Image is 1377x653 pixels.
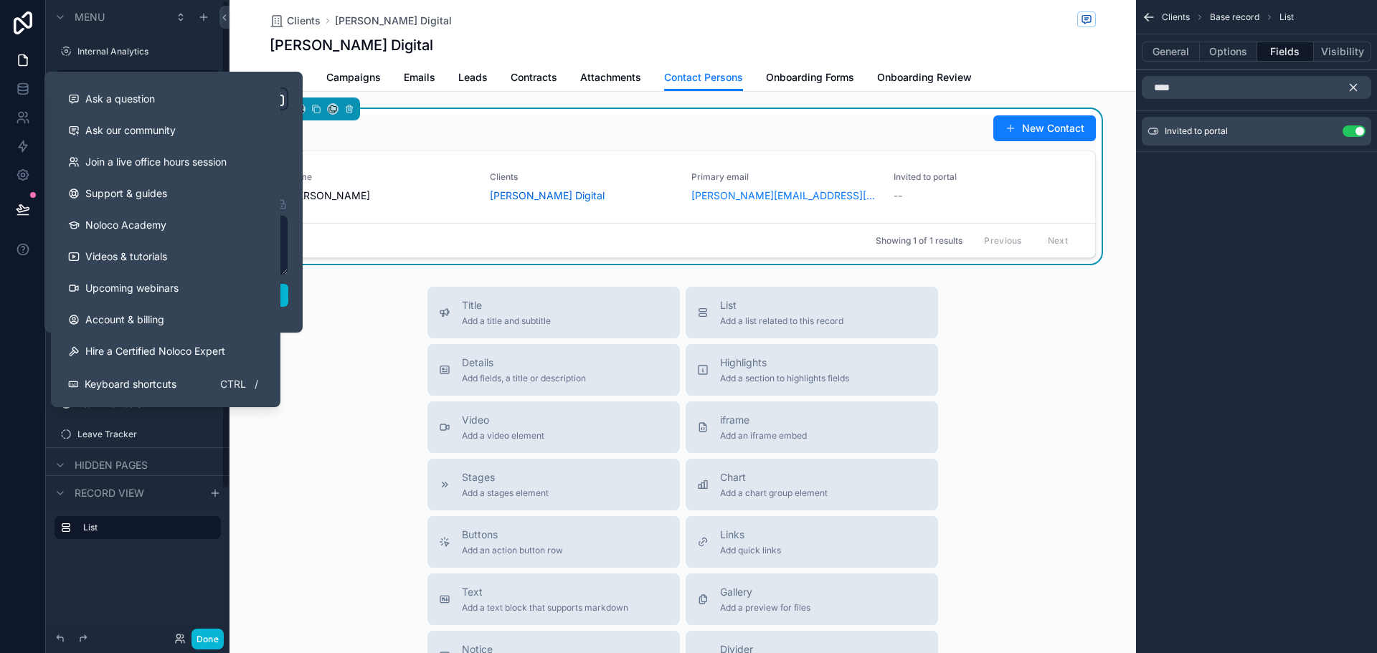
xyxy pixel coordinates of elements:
span: [PERSON_NAME] [288,189,473,203]
span: Menu [75,10,105,24]
span: Upcoming webinars [85,281,179,295]
span: iframe [720,413,807,427]
span: Add a stages element [462,487,549,499]
button: GalleryAdd a preview for files [686,573,938,625]
button: TitleAdd a title and subtitle [427,287,680,338]
a: Noloco Academy [57,209,275,241]
span: Ctrl [219,376,247,393]
button: Fields [1257,42,1315,62]
a: [PERSON_NAME] Digital [335,14,452,28]
span: Support & guides [85,186,167,201]
div: scrollable content [46,510,229,553]
span: Showing 1 of 1 results [876,235,962,247]
a: Account & billing [57,304,275,335]
span: Stages [462,470,549,485]
span: Contact Persons [664,70,743,85]
span: Add a text block that supports markdown [462,602,628,614]
span: Clients [1162,11,1190,23]
span: Clients [490,171,675,183]
span: Attachments [580,70,641,85]
span: Base record [1210,11,1259,23]
span: -- [894,189,902,203]
h1: [PERSON_NAME] Digital [270,35,433,55]
a: Ask our community [57,115,275,146]
span: Highlights [720,356,849,370]
button: VideoAdd a video element [427,401,680,453]
button: General [1142,42,1200,62]
span: Add a chart group element [720,487,828,499]
span: Invited to portal [1165,125,1228,137]
span: Add quick links [720,545,781,556]
a: Attachments [580,65,641,93]
span: Add a list related to this record [720,315,843,327]
span: Noloco Academy [85,218,166,232]
span: Ask our community [85,123,176,138]
span: Video [462,413,544,427]
span: Videos & tutorials [85,249,167,264]
span: Add a title and subtitle [462,315,551,327]
span: Links [720,528,781,542]
span: List [1279,11,1294,23]
button: Visibility [1314,42,1371,62]
button: Done [191,629,224,649]
span: Name [288,171,473,183]
button: Ask a question [57,83,275,115]
a: [PERSON_NAME] Digital [490,189,605,203]
span: Details [462,356,586,370]
button: LinksAdd quick links [686,516,938,568]
span: / [250,378,262,390]
span: Chart [720,470,828,485]
a: Support & guides [57,178,275,209]
span: Text [462,585,628,599]
label: Leave Tracker [77,429,218,440]
button: Options [1200,42,1257,62]
a: Campaigns [326,65,381,93]
a: Join a live office hours session [57,146,275,178]
span: Add fields, a title or description [462,373,586,384]
a: Videos & tutorials [57,241,275,272]
a: Emails [404,65,435,93]
span: Add an action button row [462,545,563,556]
span: Campaigns [326,70,381,85]
a: Clients [270,14,321,28]
span: Keyboard shortcuts [85,377,176,391]
span: Onboarding Forms [766,70,854,85]
span: List [720,298,843,313]
span: Add an iframe embed [720,430,807,442]
span: Onboarding Review [877,70,972,85]
button: Hire a Certified Noloco Expert [57,335,275,367]
button: StagesAdd a stages element [427,459,680,510]
span: Add a preview for files [720,602,810,614]
a: Onboarding Review [877,65,972,93]
a: Upcoming webinars [57,272,275,304]
span: Details [270,70,303,85]
span: Hire a Certified Noloco Expert [85,344,225,358]
a: Onboarding Forms [766,65,854,93]
label: List [83,522,209,533]
span: Ask a question [85,92,155,106]
label: Internal Analytics [77,46,218,57]
span: Add a video element [462,430,544,442]
button: Keyboard shortcutsCtrl/ [57,367,275,401]
span: Record view [75,486,144,500]
span: Account & billing [85,313,164,327]
button: TextAdd a text block that supports markdown [427,573,680,625]
a: Details [270,65,303,93]
span: Buttons [462,528,563,542]
span: Leads [458,70,488,85]
button: iframeAdd an iframe embed [686,401,938,453]
a: [PERSON_NAME][EMAIL_ADDRESS][DOMAIN_NAME] [691,189,876,203]
span: Gallery [720,585,810,599]
span: Hidden pages [75,458,148,472]
button: ChartAdd a chart group element [686,459,938,510]
span: Join a live office hours session [85,155,227,169]
span: Invited to portal [894,171,1079,183]
a: Leads [458,65,488,93]
a: Contracts [511,65,557,93]
a: Contact Persons [664,65,743,92]
button: DetailsAdd fields, a title or description [427,344,680,396]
